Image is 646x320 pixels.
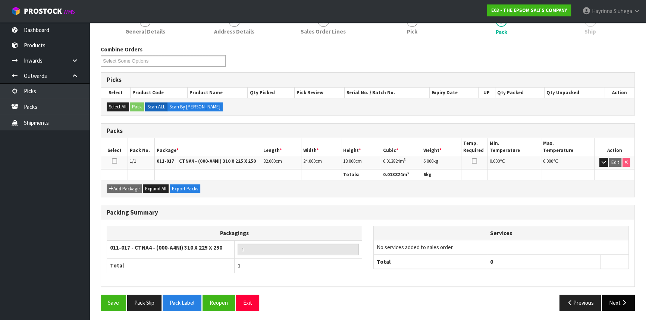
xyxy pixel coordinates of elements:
span: 0.000 [490,158,500,164]
img: cube-alt.png [11,6,21,16]
th: kg [421,169,461,180]
th: Pack No. [128,138,155,156]
th: Temp. Required [461,138,488,156]
span: 24.000 [303,158,316,164]
span: Pick [407,28,417,35]
h3: Packs [107,127,629,134]
span: 0.013824 [383,158,400,164]
strong: 011-017 [157,158,174,164]
th: Max. Temperature [541,138,595,156]
label: Combine Orders [101,45,142,53]
th: Action [604,88,634,98]
th: Serial No. / Batch No. [345,88,430,98]
th: Total [374,254,487,269]
button: Exit [236,295,259,311]
button: Pack Slip [127,295,161,311]
h3: Picks [107,76,629,83]
th: Width [301,138,341,156]
strong: E03 - THE EPSOM SALTS COMPANY [491,7,567,13]
span: Hayrinna [592,7,612,15]
th: Action [595,138,634,156]
small: WMS [63,8,75,15]
button: Pack [130,102,144,111]
th: Height [341,138,381,156]
button: Expand All [143,184,169,193]
button: Edit [609,158,621,167]
td: No services added to sales order. [374,240,628,254]
span: Siuhega [614,7,632,15]
button: Next [602,295,635,311]
th: Product Name [188,88,248,98]
th: Weight [421,138,461,156]
span: Address Details [214,28,254,35]
th: UP [478,88,495,98]
th: Total [107,259,235,273]
span: 18.000 [343,158,355,164]
sup: 3 [404,157,406,162]
th: Pick Review [295,88,345,98]
td: cm [301,156,341,169]
button: Previous [559,295,601,311]
button: Select All [107,102,129,111]
th: m³ [381,169,421,180]
td: ℃ [541,156,595,169]
span: 32.000 [263,158,275,164]
span: 0 [490,258,493,265]
button: Pack Label [163,295,201,311]
button: Export Packs [170,184,200,193]
button: Add Package [107,184,142,193]
span: 6 [423,171,426,178]
th: Select [101,88,130,98]
th: Qty Unpacked [545,88,604,98]
span: 1 [238,262,241,269]
td: ℃ [488,156,541,169]
span: 0.000 [543,158,553,164]
th: Qty Picked [248,88,295,98]
th: Services [374,226,628,240]
span: 6.000 [423,158,433,164]
th: Totals: [341,169,381,180]
span: Pack [496,28,507,36]
th: Select [101,138,128,156]
th: Length [261,138,301,156]
a: E03 - THE EPSOM SALTS COMPANY [487,4,571,16]
span: General Details [125,28,165,35]
td: kg [421,156,461,169]
th: Package [154,138,261,156]
strong: 011-017 - CTNA4 - (000-A4NI) 310 X 225 X 250 [110,244,222,251]
span: Sales Order Lines [301,28,346,35]
th: Qty Packed [495,88,544,98]
span: Ship [584,28,596,35]
label: Scan ALL [145,102,167,111]
th: Cubic [381,138,421,156]
span: Pack [101,40,635,316]
th: Product Code [130,88,187,98]
th: Packagings [107,226,362,240]
td: cm [341,156,381,169]
span: ProStock [24,6,62,16]
th: Min. Temperature [488,138,541,156]
strong: CTNA4 - (000-A4NI) 310 X 225 X 250 [179,158,256,164]
h3: Packing Summary [107,209,629,216]
button: Reopen [203,295,235,311]
td: cm [261,156,301,169]
th: Expiry Date [429,88,478,98]
td: m [381,156,421,169]
span: Expand All [145,186,166,192]
label: Scan By [PERSON_NAME] [167,102,223,111]
span: 0.013824 [383,171,403,178]
span: 1/1 [130,158,136,164]
button: Save [101,295,126,311]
